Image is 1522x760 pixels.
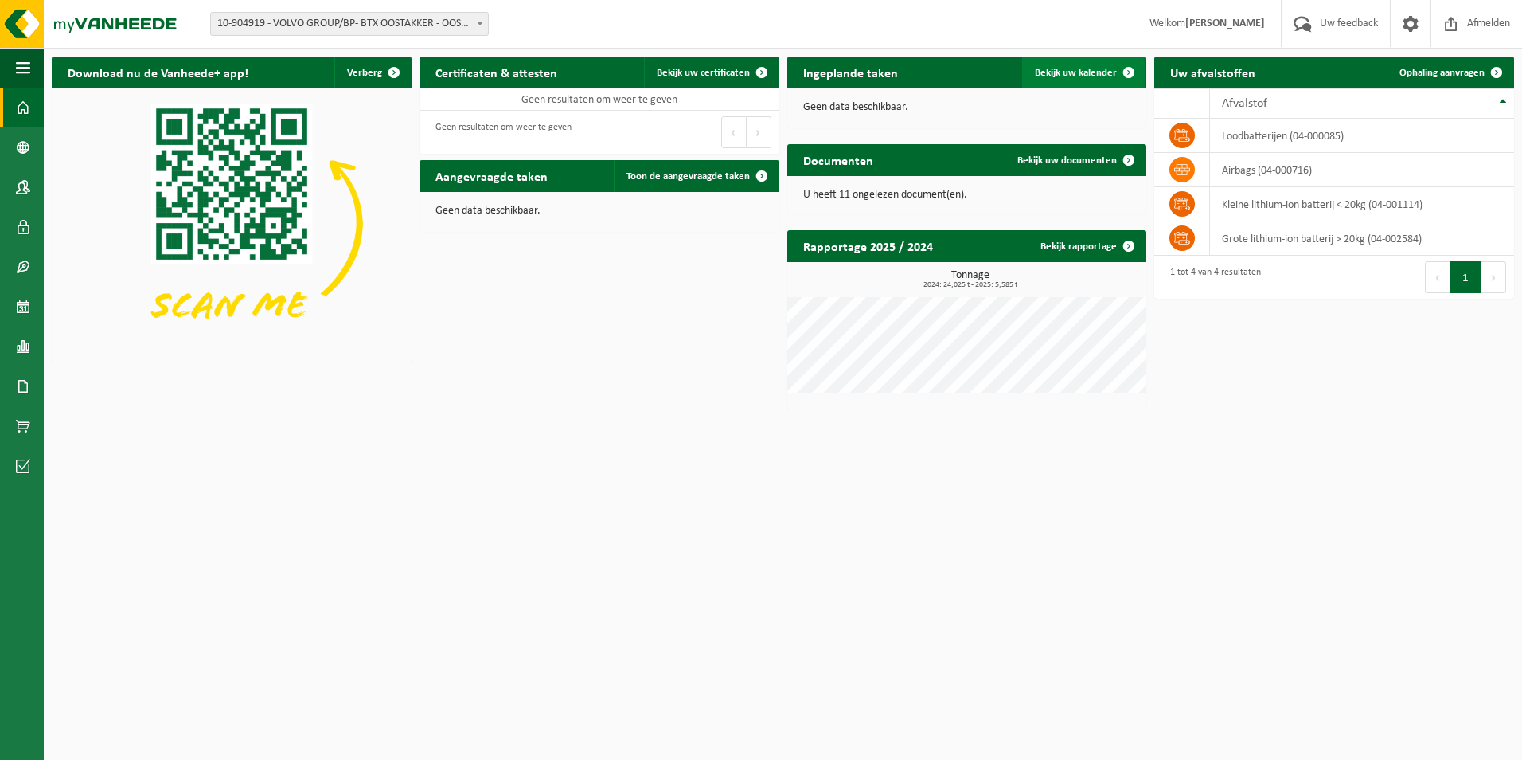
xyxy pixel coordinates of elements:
a: Toon de aangevraagde taken [614,160,778,192]
h2: Ingeplande taken [787,57,914,88]
h2: Rapportage 2025 / 2024 [787,230,949,261]
p: U heeft 11 ongelezen document(en). [803,190,1131,201]
p: Geen data beschikbaar. [803,102,1131,113]
span: Afvalstof [1222,97,1267,110]
td: airbags (04-000716) [1210,153,1514,187]
a: Ophaling aanvragen [1387,57,1512,88]
strong: [PERSON_NAME] [1185,18,1265,29]
button: Next [747,116,771,148]
h3: Tonnage [795,270,1147,289]
span: Toon de aangevraagde taken [626,171,750,182]
h2: Documenten [787,144,889,175]
td: Geen resultaten om weer te geven [420,88,779,111]
span: 2024: 24,025 t - 2025: 5,585 t [795,281,1147,289]
button: 1 [1450,261,1481,293]
div: Geen resultaten om weer te geven [427,115,572,150]
span: 10-904919 - VOLVO GROUP/BP- BTX OOSTAKKER - OOSTAKKER [210,12,489,36]
a: Bekijk uw kalender [1022,57,1145,88]
button: Verberg [334,57,410,88]
span: Verberg [347,68,382,78]
a: Bekijk uw documenten [1005,144,1145,176]
span: 10-904919 - VOLVO GROUP/BP- BTX OOSTAKKER - OOSTAKKER [211,13,488,35]
button: Next [1481,261,1506,293]
h2: Uw afvalstoffen [1154,57,1271,88]
p: Geen data beschikbaar. [435,206,763,217]
span: Bekijk uw kalender [1035,68,1117,78]
img: Download de VHEPlus App [52,88,412,358]
span: Ophaling aanvragen [1399,68,1485,78]
h2: Download nu de Vanheede+ app! [52,57,264,88]
td: loodbatterijen (04-000085) [1210,119,1514,153]
td: grote lithium-ion batterij > 20kg (04-002584) [1210,221,1514,256]
h2: Certificaten & attesten [420,57,573,88]
div: 1 tot 4 van 4 resultaten [1162,260,1261,295]
button: Previous [721,116,747,148]
a: Bekijk uw certificaten [644,57,778,88]
td: kleine lithium-ion batterij < 20kg (04-001114) [1210,187,1514,221]
button: Previous [1425,261,1450,293]
a: Bekijk rapportage [1028,230,1145,262]
span: Bekijk uw certificaten [657,68,750,78]
h2: Aangevraagde taken [420,160,564,191]
span: Bekijk uw documenten [1017,155,1117,166]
